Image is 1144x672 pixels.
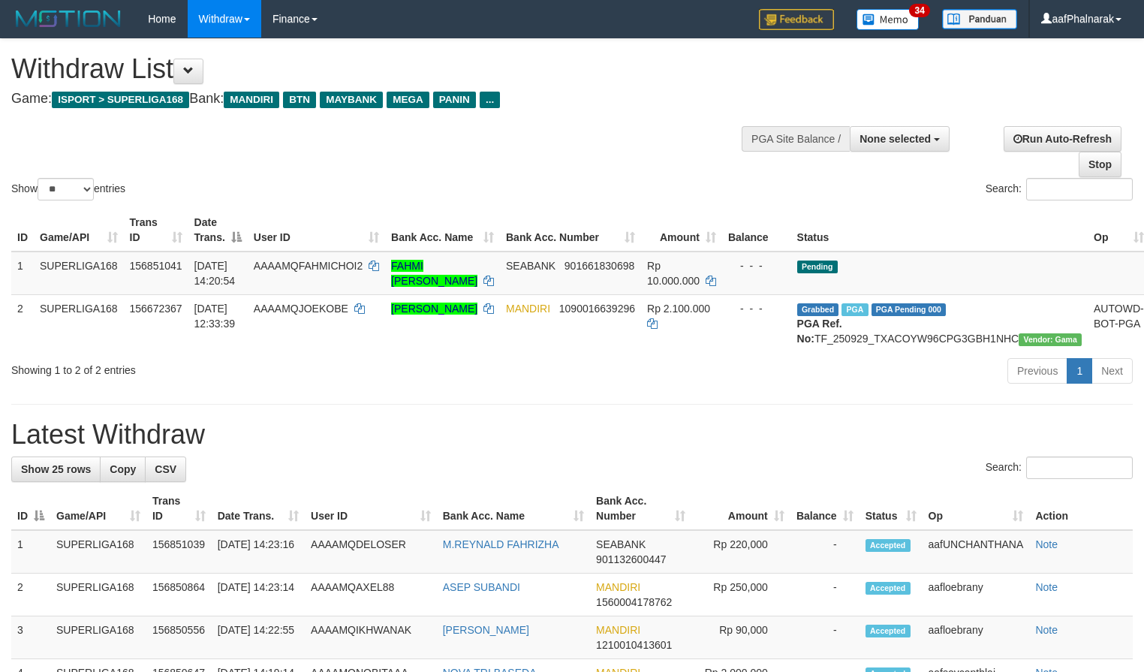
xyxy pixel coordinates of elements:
[564,260,634,272] span: Copy 901661830698 to clipboard
[590,487,691,530] th: Bank Acc. Number: activate to sort column ascending
[11,530,50,574] td: 1
[194,303,236,330] span: [DATE] 12:33:39
[596,624,640,636] span: MANDIRI
[224,92,279,108] span: MANDIRI
[797,261,838,273] span: Pending
[11,178,125,200] label: Show entries
[647,260,700,287] span: Rp 10.000.000
[11,487,50,530] th: ID: activate to sort column descending
[146,530,212,574] td: 156851039
[647,303,710,315] span: Rp 2.100.000
[790,616,860,659] td: -
[1019,333,1082,346] span: Vendor URL: https://trx31.1velocity.biz
[728,258,785,273] div: - - -
[728,301,785,316] div: - - -
[437,487,590,530] th: Bank Acc. Name: activate to sort column ascending
[1035,538,1058,550] a: Note
[1007,358,1067,384] a: Previous
[212,487,305,530] th: Date Trans.: activate to sort column ascending
[856,9,920,30] img: Button%20Memo.svg
[759,9,834,30] img: Feedback.jpg
[791,209,1088,252] th: Status
[691,574,790,616] td: Rp 250,000
[283,92,316,108] span: BTN
[790,574,860,616] td: -
[691,487,790,530] th: Amount: activate to sort column ascending
[21,463,91,475] span: Show 25 rows
[797,318,842,345] b: PGA Ref. No:
[1026,178,1133,200] input: Search:
[212,574,305,616] td: [DATE] 14:23:14
[596,596,672,608] span: Copy 1560004178762 to clipboard
[850,126,950,152] button: None selected
[722,209,791,252] th: Balance
[155,463,176,475] span: CSV
[38,178,94,200] select: Showentries
[110,463,136,475] span: Copy
[443,538,559,550] a: M.REYNALD FAHRIZHA
[866,582,911,595] span: Accepted
[50,574,146,616] td: SUPERLIGA168
[942,9,1017,29] img: panduan.png
[34,209,124,252] th: Game/API: activate to sort column ascending
[50,530,146,574] td: SUPERLIGA168
[1091,358,1133,384] a: Next
[11,616,50,659] td: 3
[50,616,146,659] td: SUPERLIGA168
[1079,152,1121,177] a: Stop
[305,616,437,659] td: AAAAMQIKHWANAK
[841,303,868,316] span: Marked by aafsengchandara
[923,616,1030,659] td: aafloebrany
[872,303,947,316] span: PGA Pending
[500,209,641,252] th: Bank Acc. Number: activate to sort column ascending
[11,420,1133,450] h1: Latest Withdraw
[480,92,500,108] span: ...
[124,209,188,252] th: Trans ID: activate to sort column ascending
[146,487,212,530] th: Trans ID: activate to sort column ascending
[691,530,790,574] td: Rp 220,000
[305,487,437,530] th: User ID: activate to sort column ascending
[212,616,305,659] td: [DATE] 14:22:55
[305,530,437,574] td: AAAAMQDELOSER
[790,487,860,530] th: Balance: activate to sort column ascending
[986,178,1133,200] label: Search:
[146,616,212,659] td: 156850556
[1067,358,1092,384] a: 1
[254,303,348,315] span: AAAAMQJOEKOBE
[923,530,1030,574] td: aafUNCHANTHANA
[596,538,646,550] span: SEABANK
[923,574,1030,616] td: aafloebrany
[691,616,790,659] td: Rp 90,000
[305,574,437,616] td: AAAAMQAXEL88
[50,487,146,530] th: Game/API: activate to sort column ascending
[1035,624,1058,636] a: Note
[860,487,923,530] th: Status: activate to sort column ascending
[212,530,305,574] td: [DATE] 14:23:16
[596,639,672,651] span: Copy 1210010413601 to clipboard
[1004,126,1121,152] a: Run Auto-Refresh
[433,92,476,108] span: PANIN
[194,260,236,287] span: [DATE] 14:20:54
[11,252,34,295] td: 1
[11,54,748,84] h1: Withdraw List
[596,553,666,565] span: Copy 901132600447 to clipboard
[11,357,465,378] div: Showing 1 to 2 of 2 entries
[34,294,124,352] td: SUPERLIGA168
[559,303,635,315] span: Copy 1090016639296 to clipboard
[986,457,1133,479] label: Search:
[11,457,101,482] a: Show 25 rows
[248,209,385,252] th: User ID: activate to sort column ascending
[130,260,182,272] span: 156851041
[11,8,125,30] img: MOTION_logo.png
[860,133,931,145] span: None selected
[1026,457,1133,479] input: Search:
[34,252,124,295] td: SUPERLIGA168
[11,209,34,252] th: ID
[1029,487,1133,530] th: Action
[443,581,520,593] a: ASEP SUBANDI
[320,92,383,108] span: MAYBANK
[391,260,477,287] a: FAHMI [PERSON_NAME]
[146,574,212,616] td: 156850864
[11,92,748,107] h4: Game: Bank:
[130,303,182,315] span: 156672367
